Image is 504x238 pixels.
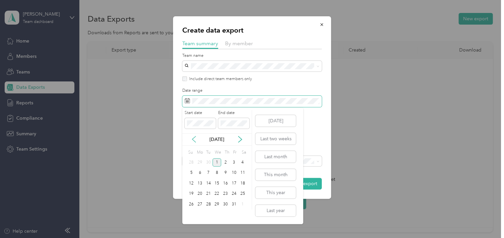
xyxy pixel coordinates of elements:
[221,179,230,187] div: 16
[238,169,247,177] div: 11
[187,179,196,187] div: 12
[212,190,221,198] div: 22
[212,179,221,187] div: 15
[204,169,213,177] div: 7
[255,115,296,127] button: [DATE]
[221,169,230,177] div: 9
[212,169,221,177] div: 8
[240,148,247,157] div: Sa
[187,190,196,198] div: 19
[221,158,230,167] div: 2
[187,148,193,157] div: Su
[255,205,296,216] button: Last year
[223,148,230,157] div: Th
[238,200,247,208] div: 1
[187,76,252,82] label: Include direct team members only
[182,53,322,59] label: Team name
[203,136,231,143] p: [DATE]
[182,40,218,47] span: Team summary
[182,88,322,94] label: Date range
[196,179,204,187] div: 13
[255,133,296,145] button: Last two weeks
[232,148,238,157] div: Fr
[212,158,221,167] div: 1
[218,110,249,116] label: End date
[230,179,238,187] div: 17
[204,190,213,198] div: 21
[196,148,203,157] div: Mo
[196,190,204,198] div: 20
[204,158,213,167] div: 30
[255,151,296,163] button: Last month
[196,158,204,167] div: 29
[230,158,238,167] div: 3
[204,200,213,208] div: 28
[238,158,247,167] div: 4
[212,200,221,208] div: 29
[230,190,238,198] div: 24
[255,187,296,198] button: This year
[238,179,247,187] div: 18
[187,158,196,167] div: 28
[230,169,238,177] div: 10
[196,200,204,208] div: 27
[255,169,296,180] button: This month
[185,110,216,116] label: Start date
[213,148,221,157] div: We
[467,201,504,238] iframe: Everlance-gr Chat Button Frame
[196,169,204,177] div: 6
[225,40,253,47] span: By member
[238,190,247,198] div: 25
[187,200,196,208] div: 26
[205,148,211,157] div: Tu
[221,190,230,198] div: 23
[182,26,322,35] p: Create data export
[221,200,230,208] div: 30
[204,179,213,187] div: 14
[230,200,238,208] div: 31
[187,169,196,177] div: 5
